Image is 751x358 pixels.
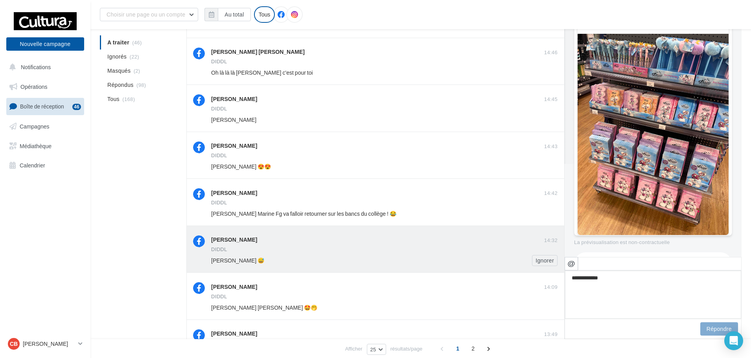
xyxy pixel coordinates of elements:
[390,345,423,352] span: résultats/page
[211,210,396,217] span: [PERSON_NAME] Marine Fg va falloir retourner sur les bancs du collège ! 😂
[254,6,275,23] div: Tous
[20,103,64,110] span: Boîte de réception
[544,190,558,197] span: 14:42
[211,330,257,338] div: [PERSON_NAME]
[100,8,198,21] button: Choisir une page ou un compte
[21,64,51,70] span: Notifications
[211,294,227,299] div: DIDDL
[544,143,558,150] span: 14:43
[370,346,376,352] span: 25
[574,236,732,246] div: La prévisualisation est non-contractuelle
[5,79,86,95] a: Opérations
[5,98,86,115] a: Boîte de réception46
[10,340,18,348] span: CB
[544,331,558,338] span: 13:49
[20,123,50,130] span: Campagnes
[211,247,227,252] div: DIDDL
[72,104,81,110] div: 46
[211,153,227,158] div: DIDDL
[107,95,120,103] span: Tous
[130,53,139,60] span: (22)
[204,8,250,21] button: Au total
[211,236,257,244] div: [PERSON_NAME]
[5,59,83,75] button: Notifications
[211,304,317,311] span: [PERSON_NAME] [PERSON_NAME] 🤩🤭
[20,162,45,169] span: Calendrier
[20,83,47,90] span: Opérations
[565,257,578,270] button: @
[136,82,146,88] span: (98)
[211,69,313,76] span: Oh là là là [PERSON_NAME] c'est pour toi
[107,11,185,18] span: Choisir une page ou un compte
[367,344,386,355] button: 25
[211,59,227,64] div: DIDDL
[211,106,227,111] div: DIDDL
[5,138,86,154] a: Médiathèque
[700,322,738,336] button: Répondre
[107,53,127,61] span: Ignorés
[211,163,271,170] span: [PERSON_NAME] 😍😍
[211,116,256,123] span: [PERSON_NAME]
[211,257,264,264] span: [PERSON_NAME] 😅
[544,284,558,291] span: 14:09
[218,8,250,21] button: Au total
[6,336,84,351] a: CB [PERSON_NAME]
[211,189,257,197] div: [PERSON_NAME]
[211,283,257,291] div: [PERSON_NAME]
[532,255,558,266] button: Ignorer
[544,49,558,56] span: 14:46
[20,142,52,149] span: Médiathèque
[122,96,135,102] span: (168)
[107,81,134,89] span: Répondus
[211,95,257,103] div: [PERSON_NAME]
[107,67,131,75] span: Masqués
[345,345,363,352] span: Afficher
[134,68,140,74] span: (2)
[544,96,558,103] span: 14:45
[451,342,464,355] span: 1
[544,237,558,244] span: 14:32
[724,331,743,350] div: Open Intercom Messenger
[5,118,86,135] a: Campagnes
[211,48,305,56] div: [PERSON_NAME] [PERSON_NAME]
[23,340,75,348] p: [PERSON_NAME]
[5,157,86,174] a: Calendrier
[567,260,575,267] i: @
[211,200,227,205] div: DIDDL
[467,342,479,355] span: 2
[6,37,84,51] button: Nouvelle campagne
[211,142,257,150] div: [PERSON_NAME]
